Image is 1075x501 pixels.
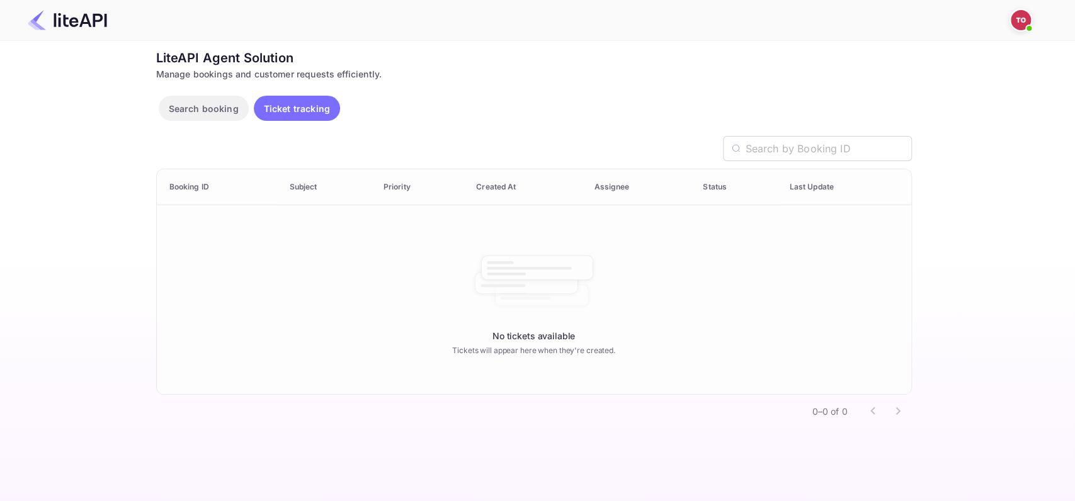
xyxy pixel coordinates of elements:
p: No tickets available [492,329,575,342]
th: Assignee [584,169,693,205]
th: Subject [280,169,373,205]
th: Priority [373,169,466,205]
th: Created At [466,169,584,205]
p: Ticket tracking [264,102,330,115]
img: Tali Oussama [1011,10,1031,30]
p: Tickets will appear here when they're created. [452,345,615,356]
th: Last Update [779,169,911,205]
div: LiteAPI Agent Solution [156,48,912,67]
th: Booking ID [157,169,280,205]
input: Search by Booking ID [745,136,911,161]
p: Search booking [169,102,239,115]
div: Manage bookings and customer requests efficiently. [156,67,912,81]
th: Status [693,169,779,205]
img: LiteAPI Logo [28,10,107,30]
p: 0–0 of 0 [812,405,847,418]
img: No tickets available [471,244,597,319]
